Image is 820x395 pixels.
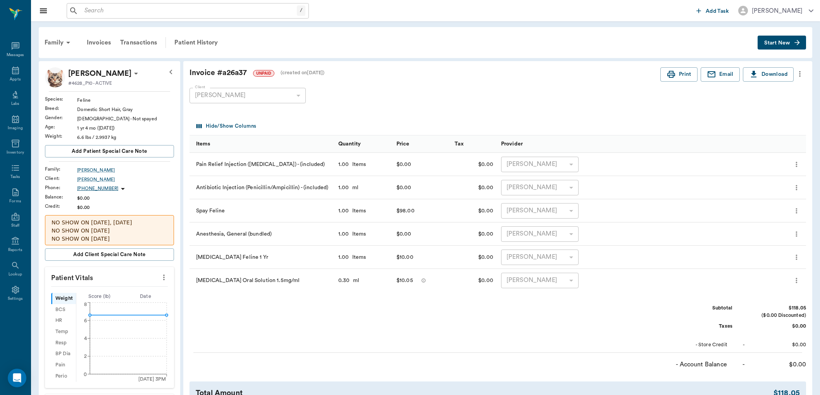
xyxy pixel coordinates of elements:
[791,158,802,171] button: more
[45,123,77,130] div: Age :
[350,277,359,284] div: ml
[115,33,162,52] a: Transactions
[84,318,87,323] tspan: 6
[743,341,745,349] div: -
[451,199,497,222] div: $0.00
[281,69,325,77] div: (created on [DATE] )
[349,253,366,261] div: Items
[791,274,802,287] button: more
[8,125,23,131] div: Imaging
[455,133,463,155] div: Tax
[189,222,334,246] div: Anesthesia, General (bundled)
[189,153,334,176] div: Pain Relief Injection ([MEDICAL_DATA]) - (included)
[45,96,77,103] div: Species :
[501,250,579,265] div: [PERSON_NAME]
[7,150,24,156] div: Inventory
[338,207,349,215] div: 1.00
[52,219,167,251] p: NO SHOW ON [DATE], [DATE] NO SHOW ON [DATE] NO SHOW ON [DATE] NO SHOW ON [DATE]
[334,135,393,153] div: Quantity
[338,184,349,192] div: 1.00
[45,145,174,157] button: Add patient Special Care Note
[791,227,802,241] button: more
[45,184,77,191] div: Phone :
[419,275,428,286] button: message
[748,312,806,319] div: ($0.00 Discounted)
[701,67,740,82] button: Email
[170,33,222,52] a: Patient History
[10,77,21,82] div: Appts
[189,246,334,269] div: [MEDICAL_DATA] Feline 1 Yr
[253,70,274,76] span: UNPAID
[45,248,174,261] button: Add client Special Care Note
[68,80,112,87] p: #4628_P10 - ACTIVE
[51,304,76,315] div: BCS
[791,181,802,194] button: more
[660,67,698,82] button: Print
[674,304,732,312] div: Subtotal
[138,377,166,381] tspan: [DATE] 3PM
[72,147,147,156] span: Add patient Special Care Note
[338,230,349,238] div: 1.00
[76,293,122,300] div: Score ( lb )
[158,271,170,284] button: more
[396,182,412,193] div: $0.00
[68,67,131,80] div: Lannie Westbrook
[451,222,497,246] div: $0.00
[451,135,497,153] div: Tax
[84,336,87,341] tspan: 4
[51,337,76,349] div: Resp
[743,67,794,82] button: Download
[396,251,413,263] div: $10.00
[10,174,20,180] div: Tasks
[338,277,350,284] div: 0.30
[396,275,413,286] div: $10.05
[674,323,732,330] div: Taxes
[8,296,23,302] div: Settings
[77,115,174,122] div: [DEMOGRAPHIC_DATA] - Not spayed
[82,33,115,52] a: Invoices
[501,273,579,288] div: [PERSON_NAME]
[9,198,21,204] div: Forms
[36,3,51,19] button: Close drawer
[84,372,87,376] tspan: 0
[77,185,118,192] p: [PHONE_NUMBER]
[8,247,22,253] div: Reports
[451,176,497,199] div: $0.00
[338,253,349,261] div: 1.00
[501,226,579,242] div: [PERSON_NAME]
[77,176,174,183] a: [PERSON_NAME]
[349,161,366,168] div: Items
[338,133,361,155] div: Quantity
[45,267,174,286] p: Patient Vitals
[396,159,412,170] div: $0.00
[669,360,727,369] div: - Account Balance
[77,97,174,104] div: Feline
[45,166,77,173] div: Family :
[195,84,205,90] label: Client
[9,272,22,277] div: Lookup
[501,203,579,219] div: [PERSON_NAME]
[84,354,87,359] tspan: 2
[748,323,806,330] div: $0.00
[45,175,77,182] div: Client :
[349,207,366,215] div: Items
[45,67,65,87] img: Profile Image
[195,120,258,132] button: Select columns
[396,205,415,217] div: $98.00
[51,371,76,382] div: Perio
[669,341,727,349] div: - Store Credit
[501,157,579,172] div: [PERSON_NAME]
[189,269,334,292] div: [MEDICAL_DATA] Oral Solution 1.5mg/ml
[794,67,806,80] button: more
[349,184,358,192] div: ml
[791,251,802,264] button: more
[748,304,806,312] div: $118.05
[84,302,87,307] tspan: 8
[189,135,334,153] div: Items
[451,246,497,269] div: $0.00
[7,52,24,58] div: Messages
[189,67,660,79] div: Invoice # a26a37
